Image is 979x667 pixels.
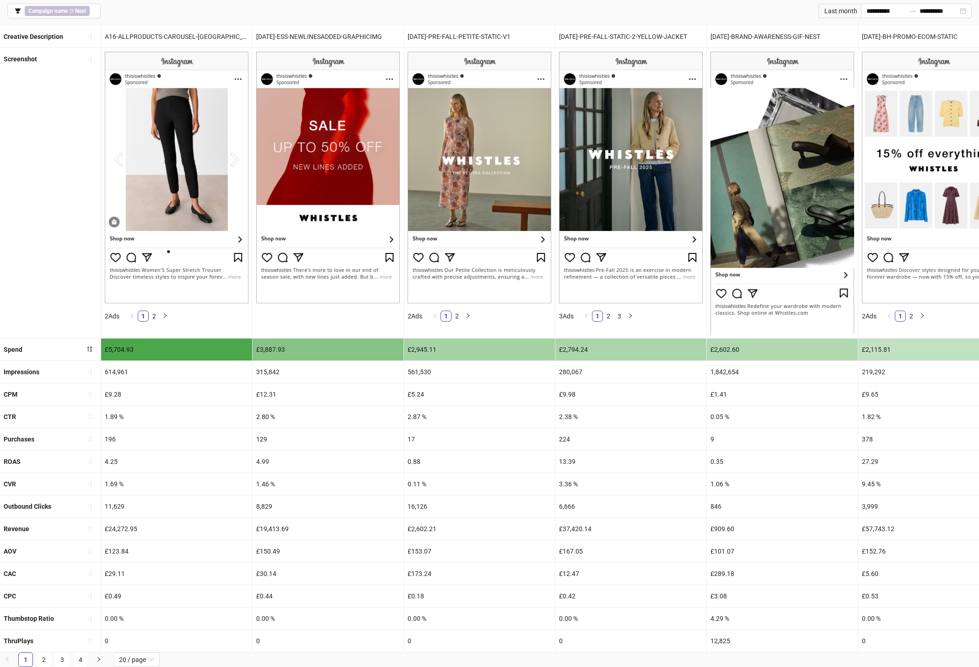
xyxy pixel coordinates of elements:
[160,311,171,322] li: Next Page
[101,540,252,562] div: £123.84
[15,8,21,14] span: filter
[55,652,70,667] li: 3
[862,312,877,320] span: 2 Ads
[253,406,403,428] div: 2.80 %
[707,406,858,428] div: 0.05 %
[559,312,574,320] span: 3 Ads
[4,592,16,600] b: CPC
[452,311,462,321] a: 2
[710,52,854,334] img: Screenshot 6880217814331
[101,608,252,629] div: 0.00 %
[253,608,403,629] div: 0.00 %
[86,615,93,622] span: sort-ascending
[37,652,51,667] li: 2
[138,311,149,322] li: 1
[555,495,706,517] div: 6,666
[86,391,93,397] span: sort-ascending
[86,526,93,532] span: sort-ascending
[101,473,252,495] div: 1.69 %
[404,339,555,360] div: £2,945.11
[906,311,917,322] li: 2
[4,413,16,420] b: CTR
[404,26,555,48] div: [DATE]-PRE-FALL-PETITE-STATIC-V1
[105,52,248,303] img: Screenshot 6748244170131
[101,383,252,405] div: £9.28
[4,458,21,465] b: ROAS
[920,313,925,318] span: right
[86,436,93,442] span: sort-ascending
[129,313,135,318] span: left
[86,548,93,554] span: sort-ascending
[408,52,551,303] img: Screenshot 6891909946331
[404,585,555,607] div: £0.18
[909,7,916,15] span: to
[404,383,555,405] div: £5.24
[707,518,858,540] div: £909.60
[432,313,438,318] span: left
[86,413,93,420] span: sort-ascending
[707,540,858,562] div: £101.07
[404,630,555,652] div: 0
[707,451,858,473] div: 0.35
[4,346,22,353] b: Spend
[625,311,636,322] button: right
[4,503,51,510] b: Outbound Clicks
[452,311,463,322] li: 2
[91,652,106,667] button: right
[253,563,403,585] div: £30.14
[555,383,706,405] div: £9.98
[101,26,252,48] div: A16-ALLPRODUCTS-CAROUSEL-[GEOGRAPHIC_DATA]
[4,368,39,376] b: Impressions
[430,311,441,322] button: left
[4,570,16,577] b: CAC
[555,585,706,607] div: £0.42
[465,313,471,318] span: right
[18,652,33,667] li: 1
[4,33,63,40] b: Creative Description
[119,653,154,667] span: 20 / page
[253,495,403,517] div: 8,829
[4,391,17,398] b: CPM
[917,311,928,322] li: Next Page
[818,4,861,18] div: Last month
[555,451,706,473] div: 13.39
[160,311,171,322] button: right
[707,473,858,495] div: 1.06 %
[86,368,93,375] span: sort-ascending
[162,313,168,318] span: right
[430,311,441,322] li: Previous Page
[614,311,625,322] li: 3
[404,451,555,473] div: 0.88
[603,311,614,322] li: 2
[404,540,555,562] div: £153.07
[4,637,33,645] b: ThruPlays
[86,503,93,510] span: sort-ascending
[555,608,706,629] div: 0.00 %
[581,311,592,322] li: Previous Page
[603,311,613,321] a: 2
[555,26,706,48] div: [DATE]-PRE-FALL-STATIC-2-YELLOW-JACKET
[887,313,892,318] span: left
[127,311,138,322] button: left
[253,451,403,473] div: 4.99
[555,518,706,540] div: £37,420.14
[895,311,906,322] li: 1
[37,653,51,667] a: 2
[404,608,555,629] div: 0.00 %
[74,653,87,667] a: 4
[101,518,252,540] div: £24,272.95
[441,311,452,322] li: 1
[253,518,403,540] div: £19,413.69
[253,383,403,405] div: £12.31
[28,8,68,14] b: Campaign name
[625,311,636,322] li: Next Page
[463,311,473,322] button: right
[256,52,400,303] img: Screenshot 6861958194131
[86,593,93,599] span: sort-ascending
[555,339,706,360] div: £2,794.24
[555,428,706,450] div: 224
[404,495,555,517] div: 16,126
[584,313,589,318] span: left
[105,312,119,320] span: 2 Ads
[253,428,403,450] div: 129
